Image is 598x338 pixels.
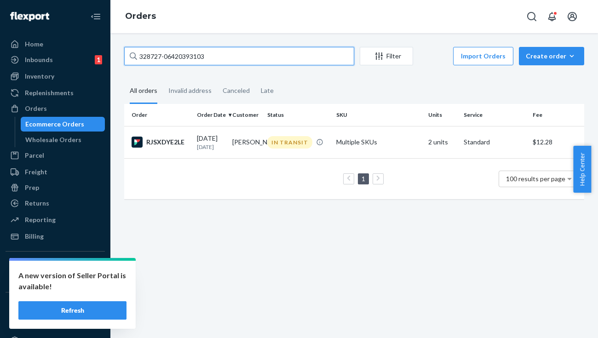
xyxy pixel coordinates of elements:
[6,196,105,211] a: Returns
[223,79,250,103] div: Canceled
[453,47,513,65] button: Import Orders
[25,151,44,160] div: Parcel
[197,134,225,151] div: [DATE]
[6,86,105,100] a: Replenishments
[18,301,126,320] button: Refresh
[25,215,56,224] div: Reporting
[526,52,577,61] div: Create order
[6,148,105,163] a: Parcel
[529,126,584,158] td: $12.28
[21,117,105,132] a: Ecommerce Orders
[6,259,105,274] button: Integrations
[6,180,105,195] a: Prep
[6,212,105,227] a: Reporting
[267,136,312,149] div: IN TRANSIT
[425,126,460,158] td: 2 units
[86,7,105,26] button: Close Navigation
[25,232,44,241] div: Billing
[197,143,225,151] p: [DATE]
[25,40,43,49] div: Home
[229,126,264,158] td: [PERSON_NAME]
[232,111,260,119] div: Customer
[563,7,581,26] button: Open account menu
[6,229,105,244] a: Billing
[21,132,105,147] a: Wholesale Orders
[193,104,229,126] th: Order Date
[6,165,105,179] a: Freight
[460,104,529,126] th: Service
[264,104,333,126] th: Status
[25,55,53,64] div: Inbounds
[125,11,156,21] a: Orders
[360,47,413,65] button: Filter
[25,167,47,177] div: Freight
[124,47,354,65] input: Search orders
[130,79,157,104] div: All orders
[573,146,591,193] button: Help Center
[25,183,39,192] div: Prep
[6,69,105,84] a: Inventory
[25,72,54,81] div: Inventory
[6,101,105,116] a: Orders
[6,277,105,288] a: Add Integration
[464,137,525,147] p: Standard
[95,55,102,64] div: 1
[18,270,126,292] p: A new version of Seller Portal is available!
[124,104,193,126] th: Order
[6,300,105,315] button: Fast Tags
[261,79,274,103] div: Late
[523,7,541,26] button: Open Search Box
[425,104,460,126] th: Units
[519,47,584,65] button: Create order
[118,3,163,30] ol: breadcrumbs
[333,126,425,158] td: Multiple SKUs
[529,104,584,126] th: Fee
[360,175,367,183] a: Page 1 is your current page
[10,12,49,21] img: Flexport logo
[333,104,425,126] th: SKU
[168,79,212,103] div: Invalid address
[506,175,565,183] span: 100 results per page
[6,52,105,67] a: Inbounds1
[25,104,47,113] div: Orders
[25,135,81,144] div: Wholesale Orders
[132,137,190,148] div: RJSXDYE2LE
[6,37,105,52] a: Home
[25,88,74,97] div: Replenishments
[543,7,561,26] button: Open notifications
[6,318,105,329] a: Add Fast Tag
[25,120,84,129] div: Ecommerce Orders
[25,199,49,208] div: Returns
[360,52,413,61] div: Filter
